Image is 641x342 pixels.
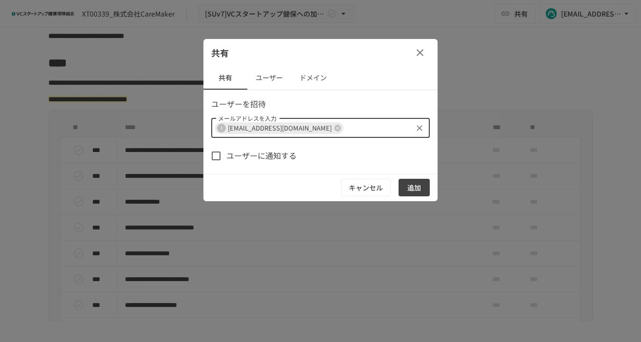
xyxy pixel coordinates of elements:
p: ユーザーを招待 [211,98,430,111]
button: 共有 [203,66,247,90]
button: 追加 [399,179,430,197]
span: ユーザーに通知する [226,150,297,162]
button: キャンセル [341,179,391,197]
div: 共有 [203,39,438,66]
button: ドメイン [291,66,335,90]
div: I [217,124,226,133]
button: クリア [413,121,426,135]
span: [EMAIL_ADDRESS][DOMAIN_NAME] [224,122,336,133]
label: メールアドレスを入力 [218,114,277,122]
div: I[EMAIL_ADDRESS][DOMAIN_NAME] [215,122,343,134]
button: ユーザー [247,66,291,90]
